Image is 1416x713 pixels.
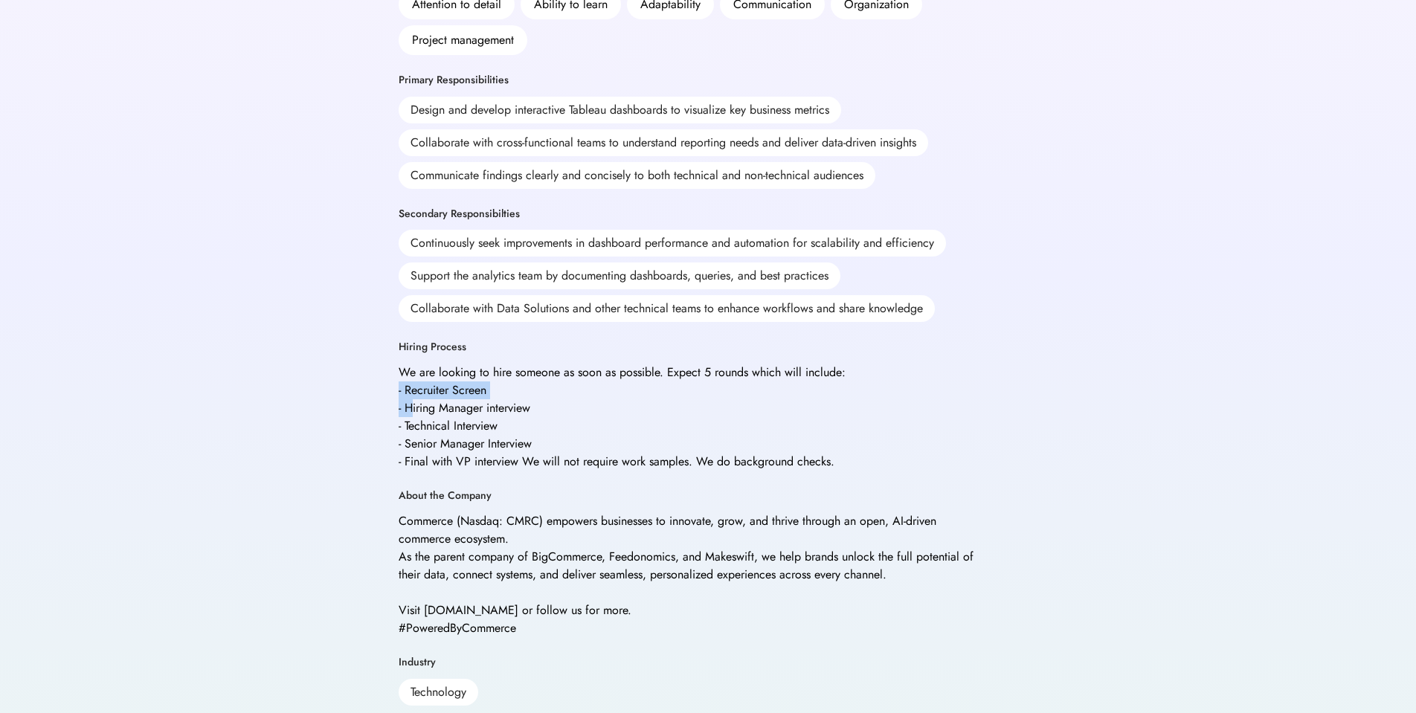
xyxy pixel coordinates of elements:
div: Hiring Process [399,340,466,355]
div: Industry [399,655,436,670]
div: Continuously seek improvements in dashboard performance and automation for scalability and effici... [399,230,946,257]
div: Commerce (Nasdaq: CMRC) empowers businesses to innovate, grow, and thrive through an open, AI-dri... [399,512,979,637]
div: Collaborate with Data Solutions and other technical teams to enhance workflows and share knowledge [399,295,935,322]
div: We are looking to hire someone as soon as possible. Expect 5 rounds which will include: - Recruit... [399,364,846,471]
div: About the Company [399,488,492,503]
div: Support the analytics team by documenting dashboards, queries, and best practices [399,262,840,289]
div: Collaborate with cross-functional teams to understand reporting needs and deliver data-driven ins... [399,129,928,156]
div: Communicate findings clearly and concisely to both technical and non-technical audiences [399,162,875,189]
div: Technology [399,679,478,706]
div: Design and develop interactive Tableau dashboards to visualize key business metrics [399,97,841,123]
div: Primary Responsibilities [399,73,509,88]
div: Secondary Responsibilties [399,207,520,222]
div: Project management [412,31,514,49]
